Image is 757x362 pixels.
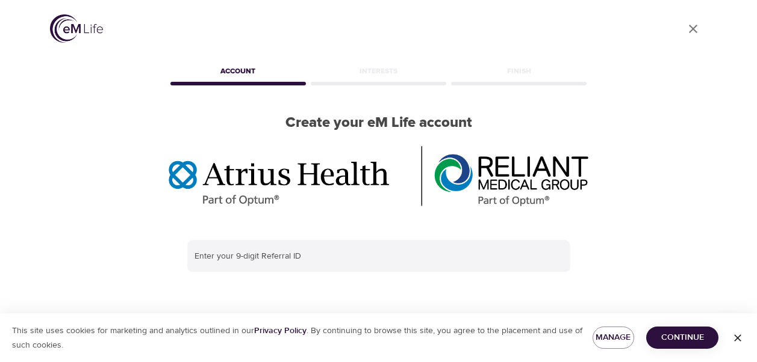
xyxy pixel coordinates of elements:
[254,325,307,336] a: Privacy Policy
[646,327,718,349] button: Continue
[679,14,708,43] a: close
[50,14,103,43] img: logo
[602,330,625,345] span: Manage
[169,146,589,206] img: Optum%20MA_AtriusReliant.png
[168,114,590,132] h2: Create your eM Life account
[593,327,635,349] button: Manage
[656,330,709,345] span: Continue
